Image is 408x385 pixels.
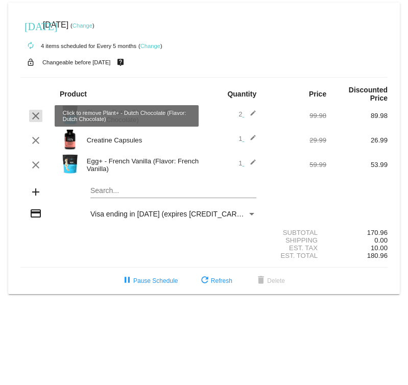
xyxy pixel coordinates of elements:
mat-icon: clear [30,110,42,122]
strong: Quantity [227,90,256,98]
strong: Product [60,90,87,98]
img: Image-1-Carousel-Plant-Chocolate-no-badge-Transp.png [60,105,80,125]
div: Subtotal [265,229,326,236]
mat-icon: clear [30,134,42,147]
small: Changeable before [DATE] [42,59,111,65]
mat-icon: autorenew [25,40,37,52]
mat-icon: edit [244,134,256,147]
mat-icon: clear [30,159,42,171]
div: 53.99 [326,161,388,169]
button: Pause Schedule [113,272,186,290]
span: 180.96 [367,252,388,259]
small: 4 items scheduled for Every 5 months [20,43,136,49]
div: Est. Total [265,252,326,259]
div: Egg+ - French Vanilla (Flavor: French Vanilla) [82,157,204,173]
div: 89.98 [326,112,388,119]
div: 29.99 [265,136,326,144]
div: 99.98 [265,112,326,119]
strong: Discounted Price [349,86,388,102]
mat-icon: credit_card [30,207,42,220]
span: 2 [238,110,256,118]
span: Refresh [199,277,232,284]
div: 170.96 [326,229,388,236]
div: Plant+ - Dutch Chocolate (Flavor: Dutch Chocolate) [82,108,204,124]
button: Delete [247,272,293,290]
mat-icon: lock_open [25,56,37,69]
mat-icon: edit [244,159,256,171]
small: ( ) [70,22,94,29]
span: Delete [255,277,285,284]
span: 10.00 [371,244,388,252]
div: Shipping [265,236,326,244]
a: Change [73,22,92,29]
mat-icon: delete [255,275,267,287]
mat-icon: [DATE] [25,19,37,32]
mat-icon: edit [244,110,256,122]
mat-icon: live_help [114,56,127,69]
div: Est. Tax [265,244,326,252]
a: Change [140,43,160,49]
div: Creatine Capsules [82,136,204,144]
mat-icon: add [30,186,42,198]
small: ( ) [138,43,162,49]
div: 59.99 [265,161,326,169]
span: Pause Schedule [121,277,178,284]
img: Image-1-Carousel-Egg-French-Vanilla.png [60,154,80,174]
span: 0.00 [374,236,388,244]
img: Image-1-Creatine-Capsules-1000x1000-Transp.png [60,129,80,150]
span: 1 [238,159,256,167]
mat-icon: refresh [199,275,211,287]
div: 26.99 [326,136,388,144]
span: Visa ending in [DATE] (expires [CREDIT_CARD_DATA]) [90,210,268,218]
button: Refresh [190,272,241,290]
span: 1 [238,135,256,142]
mat-icon: pause [121,275,133,287]
strong: Price [309,90,326,98]
mat-select: Payment Method [90,210,256,218]
input: Search... [90,187,256,195]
